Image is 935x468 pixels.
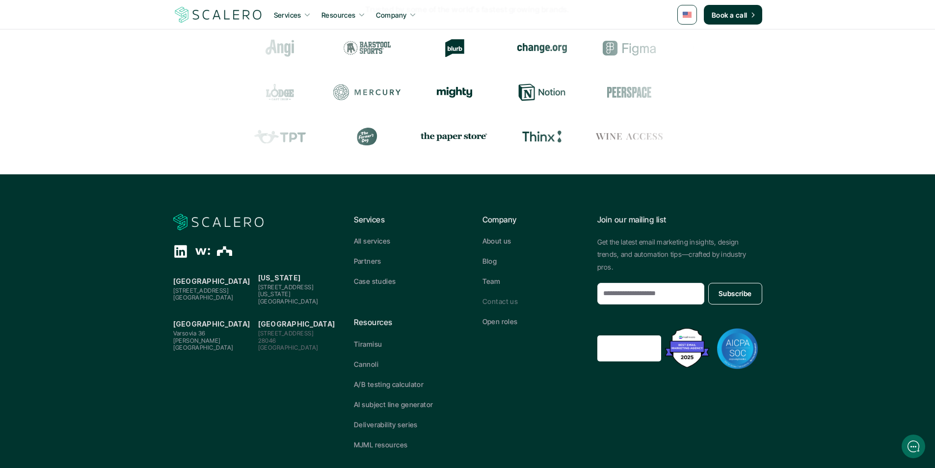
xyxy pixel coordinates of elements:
p: Company [376,10,407,20]
div: Wellfound [195,244,210,259]
a: Case studies [354,276,453,286]
p: Company [482,214,582,226]
div: Lodge Cast Iron [244,83,312,101]
div: Barstool [332,39,400,57]
p: Services [354,214,453,226]
span: Varsovia 36 [173,330,206,337]
a: Partners [354,256,453,266]
h2: Let us know if we can help with lifecycle marketing. [15,65,182,112]
p: Book a call [712,10,748,20]
p: Resources [321,10,356,20]
span: [GEOGRAPHIC_DATA] [173,344,234,351]
p: Deliverability series [354,419,418,430]
img: Scalero company logo for dark backgrounds [173,213,264,232]
div: Prose [682,128,749,145]
div: Peerspace [594,83,662,101]
div: Figma [594,39,662,57]
span: [US_STATE][GEOGRAPHIC_DATA] [258,290,319,304]
p: AI subject line generator [354,399,433,410]
a: All services [354,236,453,246]
a: Open roles [482,316,582,327]
p: Cannoli [354,359,378,369]
a: Scalero company logo [173,6,264,24]
span: [GEOGRAPHIC_DATA] [173,294,234,301]
a: Book a call [704,5,762,25]
p: Services [274,10,301,20]
div: change.org [507,39,574,57]
p: Join our mailing list [597,214,762,226]
img: Scalero company logo [173,5,264,24]
a: Team [482,276,582,286]
img: Groome [692,42,739,54]
a: Tiramisu [354,339,453,349]
a: Scalero company logo for dark backgrounds [173,214,264,231]
button: New conversation [15,130,181,150]
button: Subscribe [708,283,762,304]
p: All services [354,236,391,246]
a: Contact us [482,296,582,306]
div: Angi [244,39,312,57]
div: Resy [681,83,749,101]
img: the paper store [420,130,487,142]
a: AI subject line generator [354,399,453,410]
a: About us [482,236,582,246]
div: Linkedin [173,244,188,259]
p: About us [482,236,511,246]
p: Blog [482,256,497,266]
strong: [GEOGRAPHIC_DATA] [173,277,250,285]
strong: [US_STATE] [258,274,301,282]
img: AICPA SOC badge [717,328,758,369]
a: A/B testing calculator [354,379,453,389]
p: Tiramisu [354,339,382,349]
h1: Hi! Welcome to [GEOGRAPHIC_DATA]. [15,48,182,63]
div: Notion [507,83,574,101]
iframe: gist-messenger-bubble-iframe [902,435,925,458]
a: MJML resources [354,440,453,450]
strong: [GEOGRAPHIC_DATA] [173,320,250,328]
div: Mighty Networks [419,87,487,98]
a: Cannoli [354,359,453,369]
p: A/B testing calculator [354,379,424,389]
p: Get the latest email marketing insights, design trends, and automation tips—crafted by industry p... [597,236,762,273]
p: MJML resources [354,440,408,450]
p: Case studies [354,276,396,286]
div: The Org [217,244,233,259]
span: [STREET_ADDRESS] [258,283,314,291]
p: Open roles [482,316,518,327]
div: Teachers Pay Teachers [245,128,313,145]
p: Subscribe [719,288,752,299]
a: Blog [482,256,582,266]
div: Thinx [507,128,575,145]
p: Partners [354,256,381,266]
p: Contact us [482,296,518,306]
div: Blurb [419,39,487,57]
div: Wine Access [594,128,662,145]
p: [STREET_ADDRESS] 28046 [GEOGRAPHIC_DATA] [258,330,338,351]
span: [PERSON_NAME] [173,337,221,344]
a: Deliverability series [354,419,453,430]
p: Team [482,276,501,286]
p: Resources [354,316,453,329]
span: We run on Gist [82,343,124,350]
div: Mercury [332,83,400,101]
div: The Farmer's Dog [332,128,400,145]
span: [STREET_ADDRESS] [173,287,229,294]
img: Best Email Marketing Agency 2025 - Recognized by Mailmodo [663,326,712,370]
span: New conversation [63,136,118,144]
strong: [GEOGRAPHIC_DATA] [258,320,335,328]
